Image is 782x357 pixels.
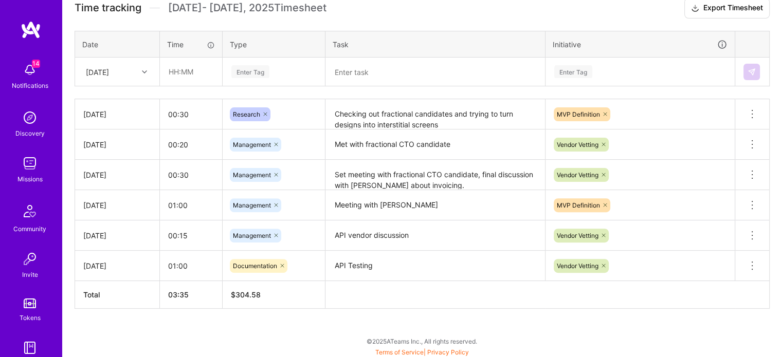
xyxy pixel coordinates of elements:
span: | [375,348,469,356]
span: $ 304.58 [231,290,261,299]
div: Initiative [553,39,728,50]
div: [DATE] [83,139,151,150]
span: Management [233,201,271,209]
span: Vendor Vetting [557,141,598,148]
th: 03:35 [160,281,223,309]
div: [DATE] [83,260,151,271]
div: Community [13,223,46,234]
input: HH:MM [160,101,222,128]
img: discovery [20,107,40,128]
img: teamwork [20,153,40,174]
span: Vendor Vetting [557,171,598,179]
a: Privacy Policy [427,348,469,356]
img: logo [21,21,41,39]
a: Terms of Service [375,348,424,356]
th: Task [325,31,545,58]
i: icon Download [691,3,699,14]
span: Vendor Vetting [557,232,598,239]
i: icon Chevron [142,69,147,74]
textarea: Checking out fractional candidates and trying to turn designs into interstitial screens [326,100,544,128]
div: Tokens [20,312,41,323]
div: [DATE] [83,109,151,120]
span: Vendor Vetting [557,262,598,270]
span: MVP Definition [557,201,600,209]
span: Management [233,232,271,239]
span: 14 [32,60,40,68]
input: HH:MM [160,131,222,158]
div: Missions [17,174,43,184]
span: MVP Definition [557,110,600,118]
input: HH:MM [160,192,222,219]
textarea: API Testing [326,252,544,280]
textarea: Meeting with [PERSON_NAME] [326,191,544,219]
th: Total [75,281,160,309]
img: bell [20,60,40,80]
div: Invite [22,269,38,280]
span: Documentation [233,262,277,270]
div: [DATE] [86,66,109,77]
input: HH:MM [160,222,222,249]
th: Type [223,31,325,58]
div: Discovery [15,128,45,139]
img: Invite [20,249,40,269]
textarea: API vendor discussion [326,221,544,250]
input: HH:MM [160,58,222,85]
div: © 2025 ATeams Inc., All rights reserved. [62,328,782,354]
img: tokens [24,298,36,308]
div: Enter Tag [554,64,592,80]
span: Management [233,171,271,179]
div: Notifications [12,80,48,91]
input: HH:MM [160,161,222,189]
span: [DATE] - [DATE] , 2025 Timesheet [168,2,326,14]
span: Management [233,141,271,148]
span: Research [233,110,260,118]
div: [DATE] [83,170,151,180]
input: HH:MM [160,252,222,279]
span: Time tracking [75,2,141,14]
div: [DATE] [83,230,151,241]
textarea: Met with fractional CTO candidate [326,130,544,159]
div: Enter Tag [231,64,269,80]
img: Community [17,199,42,223]
th: Date [75,31,160,58]
div: Time [167,39,215,50]
img: Submit [748,68,756,76]
div: [DATE] [83,200,151,211]
textarea: Set meeting with fractional CTO candidate, final discussion with [PERSON_NAME] about invoicing. [326,161,544,189]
